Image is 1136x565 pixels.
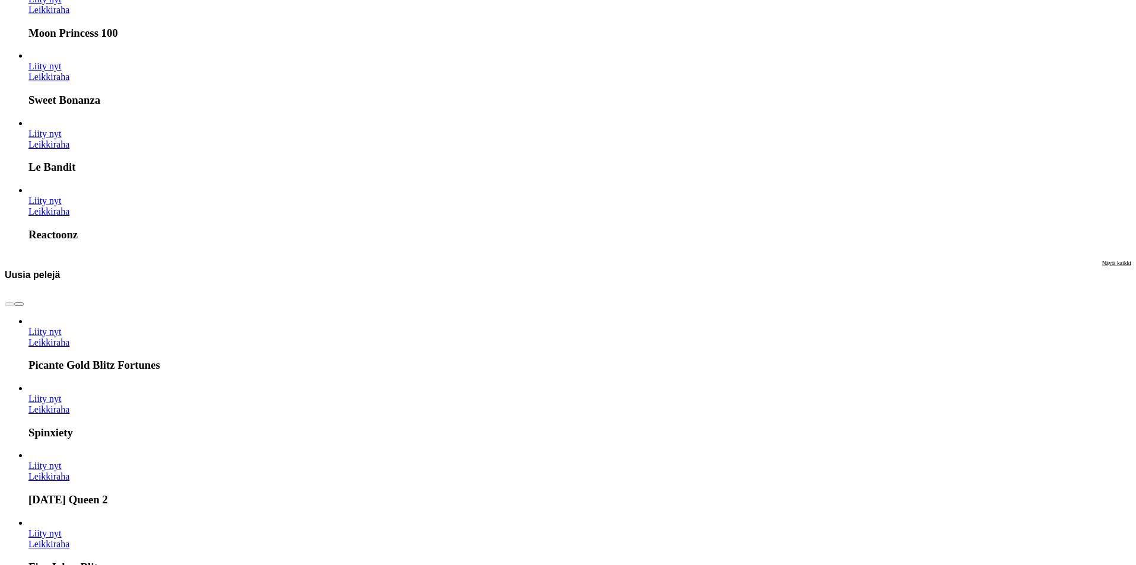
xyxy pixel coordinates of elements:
h3: Moon Princess 100 [28,27,1131,40]
span: Liity nyt [28,129,62,139]
a: Carnival Queen 2 [28,471,69,481]
button: next slide [14,302,24,306]
span: Liity nyt [28,461,62,471]
span: Näytä kaikki [1102,260,1131,266]
h3: Reactoonz [28,228,1131,241]
a: Näytä kaikki [1102,260,1131,290]
article: Le Bandit [28,118,1131,174]
a: Spinxiety [28,394,62,404]
h3: [DATE] Queen 2 [28,493,1131,506]
span: Liity nyt [28,196,62,206]
a: Carnival Queen 2 [28,461,62,471]
a: Picante Gold Blitz Fortunes [28,337,69,347]
span: Liity nyt [28,528,62,538]
a: Picante Gold Blitz Fortunes [28,327,62,337]
a: Fire Joker Blitz [28,528,62,538]
h3: Uusia pelejä [5,269,60,280]
a: Reactoonz [28,196,62,206]
h3: Sweet Bonanza [28,94,1131,107]
a: Sweet Bonanza [28,72,69,82]
article: Spinxiety [28,383,1131,439]
a: Le Bandit [28,129,62,139]
a: Moon Princess 100 [28,5,69,15]
article: Carnival Queen 2 [28,450,1131,506]
article: Sweet Bonanza [28,50,1131,107]
a: Le Bandit [28,139,69,149]
a: Spinxiety [28,404,69,414]
span: Liity nyt [28,394,62,404]
h3: Picante Gold Blitz Fortunes [28,359,1131,372]
a: Reactoonz [28,206,69,216]
article: Reactoonz [28,185,1131,241]
a: Fire Joker Blitz [28,539,69,549]
a: Sweet Bonanza [28,61,62,71]
span: Liity nyt [28,61,62,71]
article: Picante Gold Blitz Fortunes [28,316,1131,372]
span: Liity nyt [28,327,62,337]
h3: Spinxiety [28,426,1131,439]
button: prev slide [5,302,14,306]
h3: Le Bandit [28,161,1131,174]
